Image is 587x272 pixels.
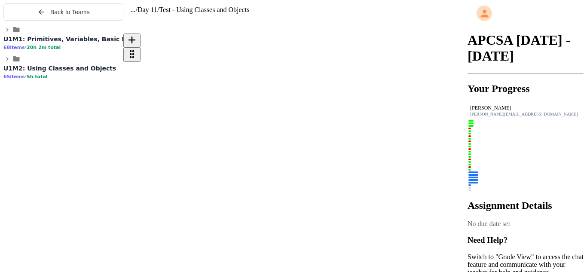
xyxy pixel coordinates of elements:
[3,36,131,43] span: U1M1: Primitives, Variables, Basic I/O
[468,32,584,64] h1: APCSA [DATE] - [DATE]
[159,6,249,13] span: Test - Using Classes and Objects
[470,112,581,116] div: [PERSON_NAME][EMAIL_ADDRESS][DOMAIN_NAME]
[135,6,137,13] span: /
[25,44,27,50] span: •
[470,105,581,111] div: [PERSON_NAME]
[3,65,116,72] span: U1M2: Using Classes and Objects
[3,3,123,21] button: Back to Teams
[468,83,584,95] h2: Your Progress
[27,74,48,79] span: 5h total
[468,200,584,211] h2: Assignment Details
[138,6,157,13] span: Day 11
[468,220,584,228] div: No due date set
[157,6,159,13] span: /
[468,3,584,23] div: My Account
[27,45,61,50] span: 20h 2m total
[50,9,90,15] span: Back to Teams
[25,73,27,79] span: •
[130,6,135,13] span: ...
[3,45,25,50] span: 68 items
[3,74,25,79] span: 65 items
[468,235,584,245] h3: Need Help?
